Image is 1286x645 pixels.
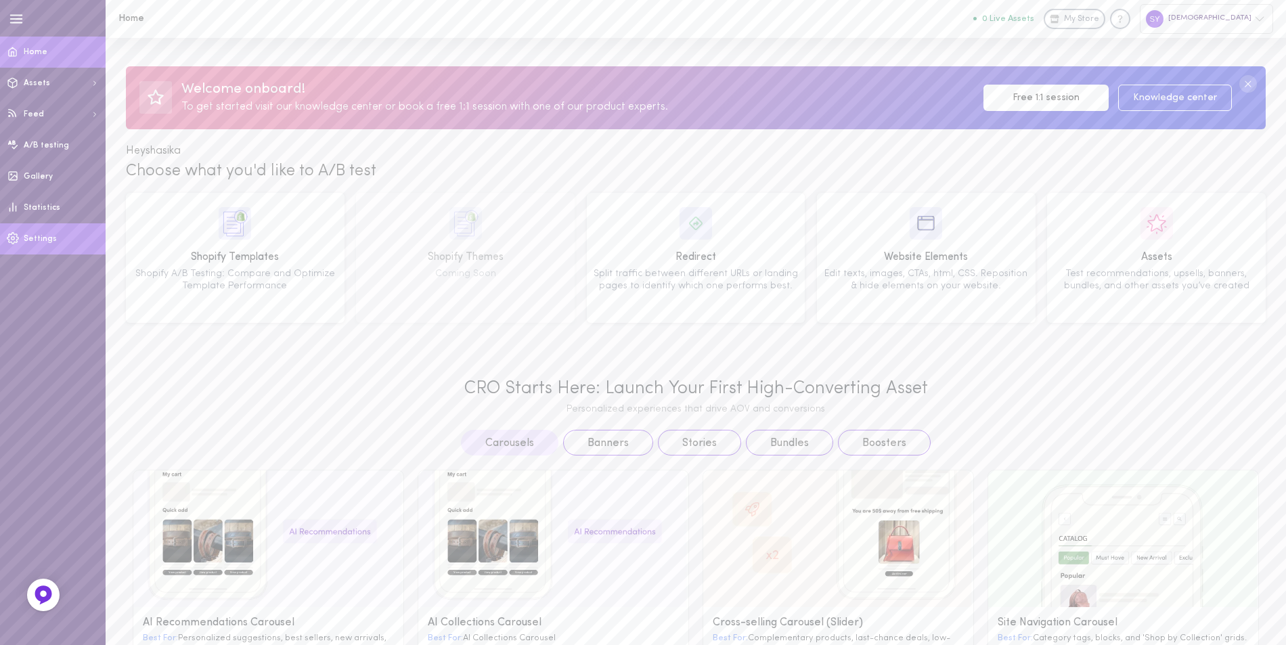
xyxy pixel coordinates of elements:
[461,430,558,455] button: Carousels
[118,14,342,24] h1: Home
[998,633,1033,642] span: Best For:
[143,617,394,629] div: AI Recommendations Carousel
[592,268,801,292] div: Split traffic between different URLs or landing pages to identify which one performs best.
[746,430,833,455] button: Bundles
[973,14,1034,23] button: 0 Live Assets
[592,249,801,266] div: Redirect
[1064,14,1099,26] span: My Store
[680,207,712,240] img: icon
[1140,4,1273,33] div: [DEMOGRAPHIC_DATA]
[24,110,44,118] span: Feed
[1118,85,1232,111] a: Knowledge center
[428,633,463,642] span: Best For:
[361,268,570,280] div: Coming Soon
[24,173,53,181] span: Gallery
[133,404,1259,416] div: Personalized experiences that drive AOV and conversions
[181,99,974,116] div: To get started visit our knowledge center or book a free 1:1 session with one of our product expe...
[1052,249,1261,266] div: Assets
[713,633,748,642] span: Best For:
[361,249,570,266] div: Shopify Themes
[998,617,1249,629] div: Site Navigation Carousel
[1140,207,1173,240] img: icon
[973,14,1044,24] a: 0 Live Assets
[983,85,1109,111] a: Free 1:1 session
[713,617,964,629] div: Cross-selling Carousel (Slider)
[838,430,931,455] button: Boosters
[24,141,69,150] span: A/B testing
[1044,9,1105,29] a: My Store
[126,146,181,156] span: Hey shasika
[1110,9,1130,29] div: Knowledge center
[449,207,482,240] img: icon
[219,207,251,240] img: icon
[33,585,53,605] img: Feedback Button
[24,79,50,87] span: Assets
[24,235,57,243] span: Settings
[131,268,340,292] div: Shopify A/B Testing: Compare and Optimize Template Performance
[133,378,1259,399] div: CRO Starts Here: Launch Your First High-Converting Asset
[24,204,60,212] span: Statistics
[822,268,1031,292] div: Edit texts, images, CTAs, html, CSS. Reposition & hide elements on your website.
[181,80,974,99] div: Welcome onboard!
[143,633,178,642] span: Best For:
[131,249,340,266] div: Shopify Templates
[998,632,1249,644] div: Category tags, blocks, and 'Shop by Collection' grids.
[428,632,679,644] div: AI Collections Carousel
[126,163,376,179] span: Choose what you'd like to A/B test
[822,249,1031,266] div: Website Elements
[563,430,653,455] button: Banners
[24,48,47,56] span: Home
[1052,268,1261,292] div: Test recommendations, upsells, banners, bundles, and other assets you’ve created
[428,617,679,629] div: AI Collections Carousel
[910,207,942,240] img: icon
[658,430,741,455] button: Stories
